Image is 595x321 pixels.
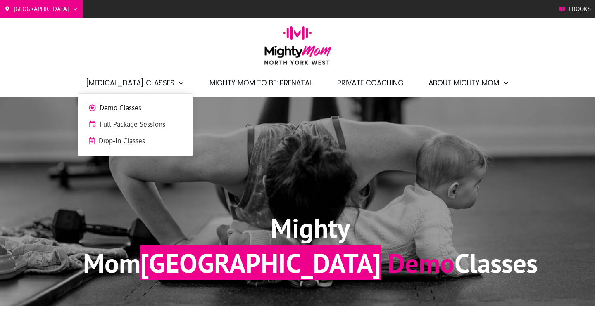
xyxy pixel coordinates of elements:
span: Ebooks [569,3,591,15]
a: [GEOGRAPHIC_DATA] [4,3,79,15]
span: About Mighty Mom [428,76,499,90]
span: Drop-In Classes [99,136,182,146]
a: About Mighty Mom [428,76,509,90]
span: [GEOGRAPHIC_DATA] [14,3,69,15]
span: Full Package Sessions [100,119,182,130]
span: Demo [388,245,455,280]
a: Full Package Sessions [82,118,188,131]
a: Mighty Mom to Be: Prenatal [209,76,312,90]
a: Drop-In Classes [82,135,188,147]
a: Demo Classes [82,102,188,114]
span: [GEOGRAPHIC_DATA] [140,245,381,280]
a: Ebooks [559,3,591,15]
h1: Mighty Mom Classes [83,210,538,280]
a: [MEDICAL_DATA] Classes [86,76,185,90]
a: Private Coaching [337,76,404,90]
span: Demo Classes [100,103,182,113]
span: [MEDICAL_DATA] Classes [86,76,174,90]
